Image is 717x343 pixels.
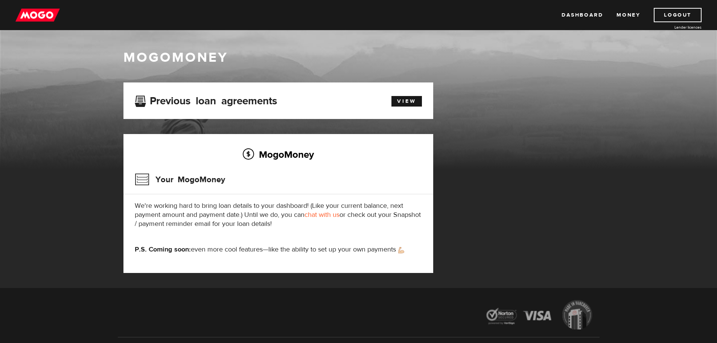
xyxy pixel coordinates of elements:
[135,245,191,254] strong: P.S. Coming soon:
[391,96,422,107] a: View
[304,210,339,219] a: chat with us
[135,95,277,105] h3: Previous loan agreements
[135,170,225,189] h3: Your MogoMoney
[135,245,422,254] p: even more cool features—like the ability to set up your own payments
[479,294,600,337] img: legal-icons-92a2ffecb4d32d839781d1b4e4802d7b.png
[654,8,702,22] a: Logout
[398,247,404,253] img: strong arm emoji
[123,50,594,66] h1: MogoMoney
[617,8,640,22] a: Money
[562,8,603,22] a: Dashboard
[135,146,422,162] h2: MogoMoney
[645,24,702,30] a: Lender licences
[15,8,60,22] img: mogo_logo-11ee424be714fa7cbb0f0f49df9e16ec.png
[135,201,422,229] p: We're working hard to bring loan details to your dashboard! (Like your current balance, next paym...
[566,168,717,343] iframe: LiveChat chat widget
